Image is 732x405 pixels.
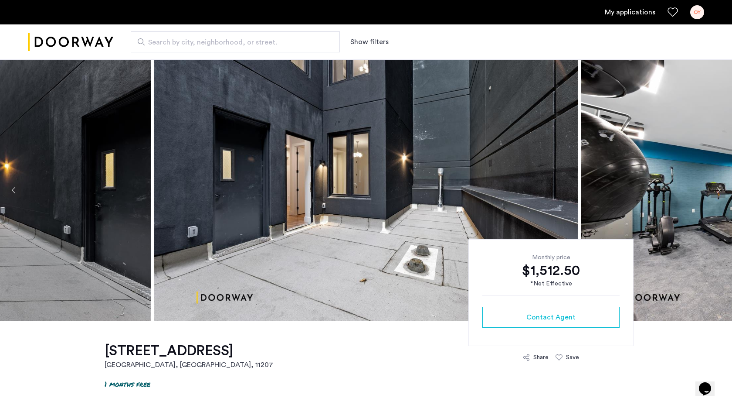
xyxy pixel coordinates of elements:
button: button [482,307,620,328]
img: apartment [154,59,578,321]
a: Cazamio logo [28,26,113,58]
span: Search by city, neighborhood, or street. [148,37,315,48]
a: [STREET_ADDRESS][GEOGRAPHIC_DATA], [GEOGRAPHIC_DATA], 11207 [105,342,273,370]
div: Monthly price [482,253,620,262]
input: Apartment Search [131,31,340,52]
button: Show or hide filters [350,37,389,47]
button: Next apartment [711,183,725,198]
div: Save [566,353,579,362]
div: *Net Effective [482,279,620,288]
button: Previous apartment [7,183,21,198]
iframe: chat widget [695,370,723,396]
div: Share [533,353,549,362]
a: My application [605,7,655,17]
a: Favorites [668,7,678,17]
p: 1 months free [105,379,150,389]
div: $1,512.50 [482,262,620,279]
h1: [STREET_ADDRESS] [105,342,273,360]
div: OY [690,5,704,19]
span: Contact Agent [526,312,576,323]
img: logo [28,26,113,58]
h2: [GEOGRAPHIC_DATA], [GEOGRAPHIC_DATA] , 11207 [105,360,273,370]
